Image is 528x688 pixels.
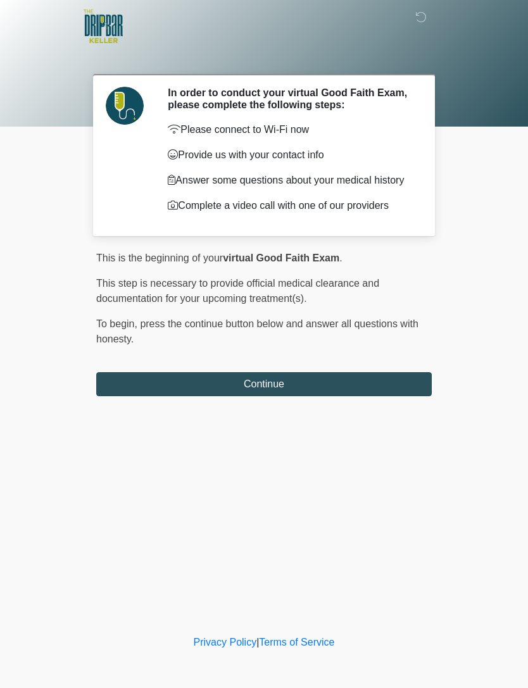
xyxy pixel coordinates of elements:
span: This step is necessary to provide official medical clearance and documentation for your upcoming ... [96,278,379,304]
strong: virtual Good Faith Exam [223,253,339,263]
span: press the continue button below and answer all questions with honesty. [96,318,418,344]
span: This is the beginning of your [96,253,223,263]
a: Privacy Policy [194,637,257,647]
p: Complete a video call with one of our providers [168,198,413,213]
img: The DRIPBaR - Keller Logo [84,9,123,43]
a: Terms of Service [259,637,334,647]
a: | [256,637,259,647]
span: To begin, [96,318,140,329]
h1: ‎ ‎ [87,46,441,69]
span: . [339,253,342,263]
h2: In order to conduct your virtual Good Faith Exam, please complete the following steps: [168,87,413,111]
p: Please connect to Wi-Fi now [168,122,413,137]
p: Provide us with your contact info [168,147,413,163]
p: Answer some questions about your medical history [168,173,413,188]
img: Agent Avatar [106,87,144,125]
button: Continue [96,372,432,396]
